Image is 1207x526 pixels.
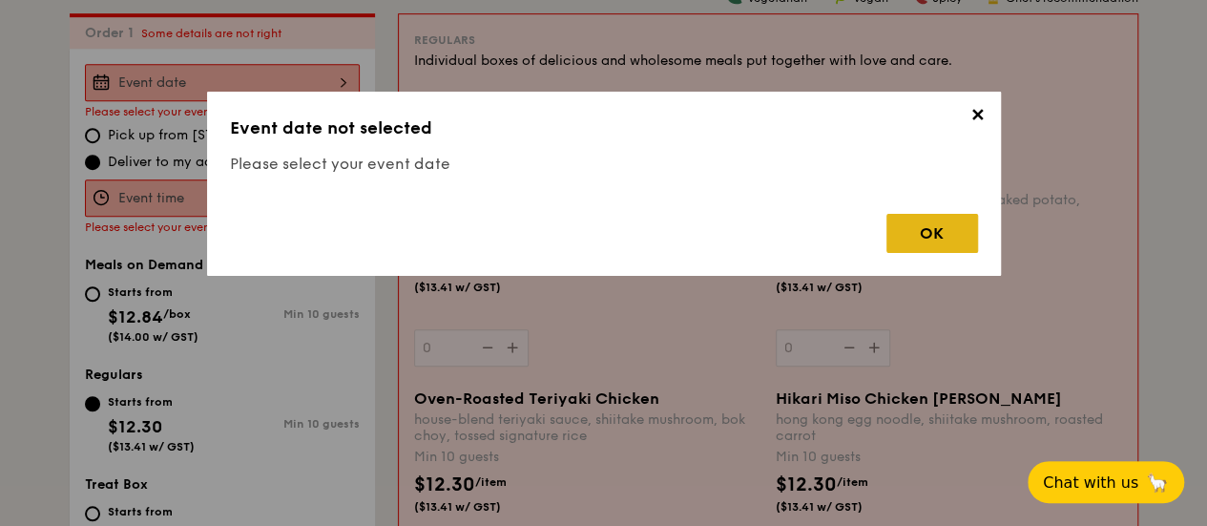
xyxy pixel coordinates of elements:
[1028,461,1184,503] button: Chat with us🦙
[230,153,978,176] h4: Please select your event date
[965,105,991,132] span: ✕
[886,214,978,253] div: OK
[1043,473,1138,492] span: Chat with us
[1146,472,1169,494] span: 🦙
[230,115,978,141] h3: Event date not selected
